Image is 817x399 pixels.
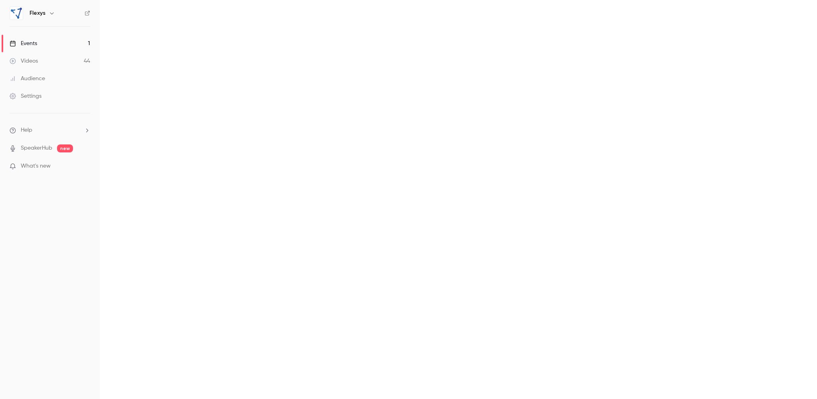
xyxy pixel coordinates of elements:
[21,162,51,170] span: What's new
[30,9,45,17] h6: Flexys
[10,92,41,100] div: Settings
[10,75,45,83] div: Audience
[10,126,90,134] li: help-dropdown-opener
[21,126,32,134] span: Help
[10,57,38,65] div: Videos
[57,144,73,152] span: new
[10,40,37,47] div: Events
[21,144,52,152] a: SpeakerHub
[10,7,23,20] img: Flexys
